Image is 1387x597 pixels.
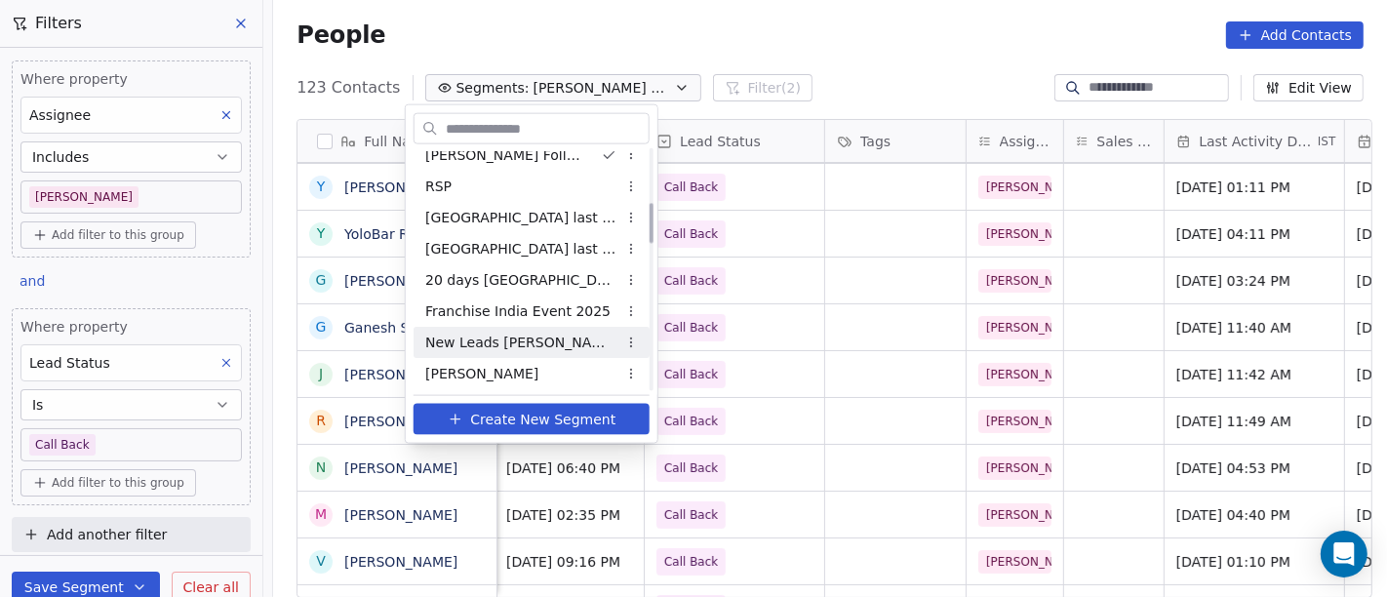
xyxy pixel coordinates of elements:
[425,363,538,383] span: [PERSON_NAME]
[425,207,616,227] span: [GEOGRAPHIC_DATA] last 15 days [DATE]
[425,269,616,290] span: 20 days [GEOGRAPHIC_DATA] ncr
[425,238,616,259] span: [GEOGRAPHIC_DATA] last 15 days
[425,176,452,196] span: RSP
[425,300,611,321] span: Franchise India Event 2025
[414,404,650,435] button: Create New Segment
[425,144,585,165] span: [PERSON_NAME] Follow up Hot Active
[425,332,616,352] span: New Leads [PERSON_NAME]
[470,409,615,429] span: Create New Segment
